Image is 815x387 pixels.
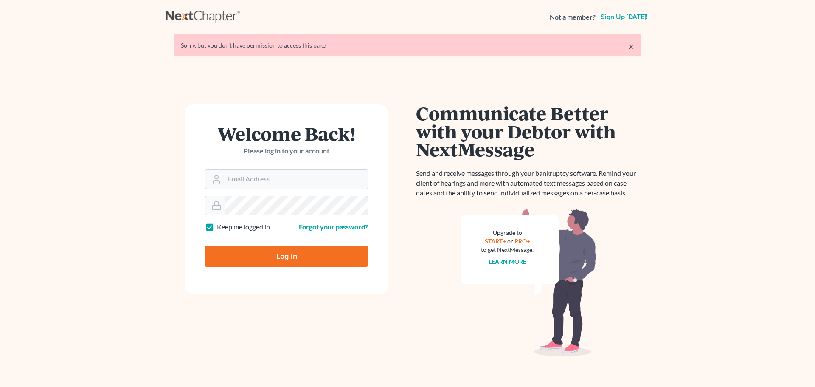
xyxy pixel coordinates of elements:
div: Upgrade to [481,229,534,237]
input: Log In [205,246,368,267]
span: or [507,237,513,245]
a: START+ [485,237,506,245]
h1: Welcome Back! [205,124,368,143]
div: to get NextMessage. [481,246,534,254]
h1: Communicate Better with your Debtor with NextMessage [416,104,641,158]
a: PRO+ [514,237,530,245]
a: Sign up [DATE]! [599,14,649,20]
label: Keep me logged in [217,222,270,232]
div: Sorry, but you don't have permission to access this page [181,41,634,50]
input: Email Address [225,170,368,189]
a: Forgot your password? [299,223,368,231]
a: Learn more [489,258,526,265]
p: Please log in to your account [205,146,368,156]
strong: Not a member? [550,12,596,22]
img: nextmessage_bg-59042aed3d76b12b5cd301f8e5b87938c9018125f34e5fa2b7a6b67550977c72.svg [461,208,596,357]
a: × [628,41,634,51]
p: Send and receive messages through your bankruptcy software. Remind your client of hearings and mo... [416,169,641,198]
